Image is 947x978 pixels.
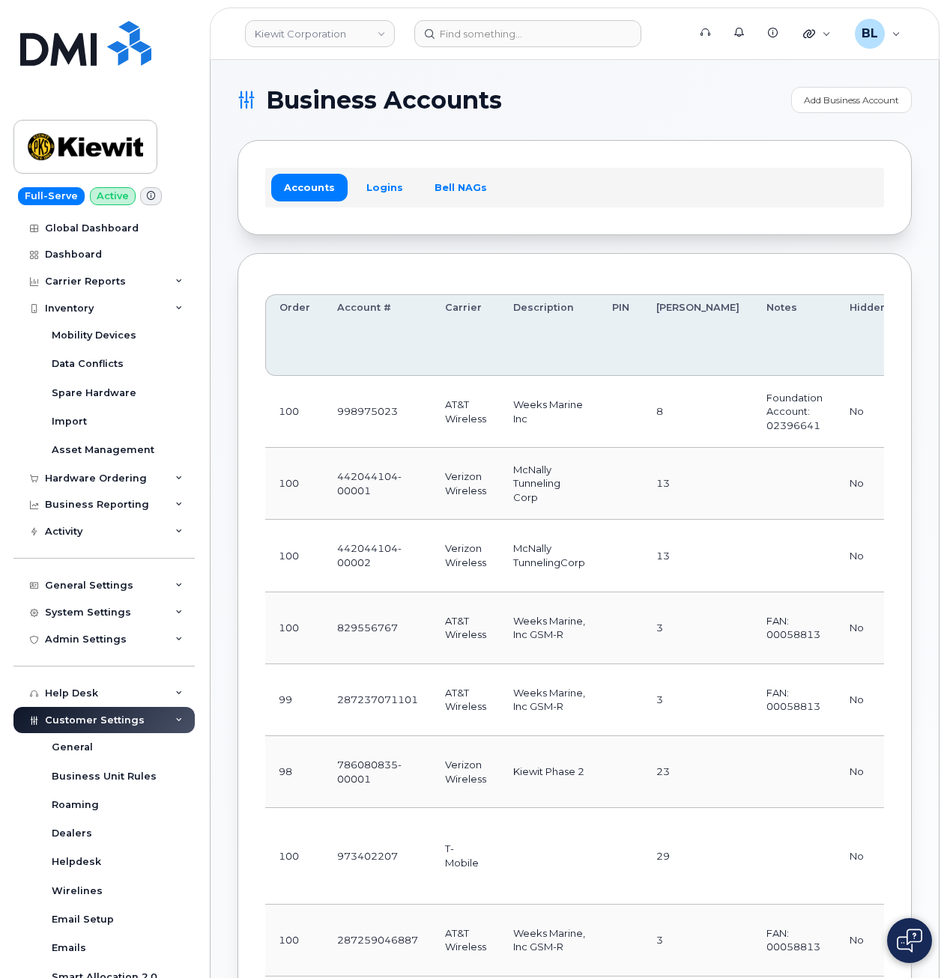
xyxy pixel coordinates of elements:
a: Logins [354,174,416,201]
td: 442044104-00001 [324,448,432,520]
td: AT&T Wireless [432,376,500,448]
td: T-Mobile [432,808,500,905]
th: Hidden? [836,294,906,376]
td: McNally Tunneling Corp [500,448,599,520]
td: Weeks Marine, Inc GSM-R [500,664,599,736]
img: Open chat [897,929,922,953]
td: McNally TunnelingCorp [500,520,599,592]
td: 100 [265,905,324,977]
td: FAN: 00058813 [753,664,836,736]
td: AT&T Wireless [432,664,500,736]
td: No [836,448,906,520]
td: 100 [265,592,324,664]
td: AT&T Wireless [432,592,500,664]
td: Weeks Marine, Inc GSM-R [500,592,599,664]
td: 998975023 [324,376,432,448]
span: Business Accounts [266,89,502,112]
th: PIN [599,294,643,376]
td: 3 [643,905,753,977]
td: 29 [643,808,753,905]
td: No [836,520,906,592]
td: No [836,376,906,448]
td: 829556767 [324,592,432,664]
td: 100 [265,448,324,520]
th: Description [500,294,599,376]
td: Foundation Account: 02396641 [753,376,836,448]
a: Accounts [271,174,348,201]
td: No [836,808,906,905]
td: 442044104-00002 [324,520,432,592]
a: Add Business Account [791,87,912,113]
td: 23 [643,736,753,808]
td: 98 [265,736,324,808]
td: 100 [265,520,324,592]
td: 287259046887 [324,905,432,977]
td: No [836,736,906,808]
td: Verizon Wireless [432,520,500,592]
td: 100 [265,808,324,905]
td: Verizon Wireless [432,448,500,520]
td: 287237071101 [324,664,432,736]
td: 3 [643,664,753,736]
th: Notes [753,294,836,376]
th: Carrier [432,294,500,376]
td: 8 [643,376,753,448]
td: 3 [643,592,753,664]
td: Weeks Marine, Inc GSM-R [500,905,599,977]
td: No [836,592,906,664]
td: Verizon Wireless [432,736,500,808]
th: Order [265,294,324,376]
a: Bell NAGs [422,174,500,201]
td: 99 [265,664,324,736]
td: 973402207 [324,808,432,905]
td: Weeks Marine Inc [500,376,599,448]
td: 13 [643,448,753,520]
td: 100 [265,376,324,448]
td: AT&T Wireless [432,905,500,977]
td: FAN: 00058813 [753,592,836,664]
td: FAN: 00058813 [753,905,836,977]
th: Account # [324,294,432,376]
td: 786080835-00001 [324,736,432,808]
td: No [836,905,906,977]
td: 13 [643,520,753,592]
th: [PERSON_NAME] [643,294,753,376]
td: No [836,664,906,736]
td: Kiewit Phase 2 [500,736,599,808]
